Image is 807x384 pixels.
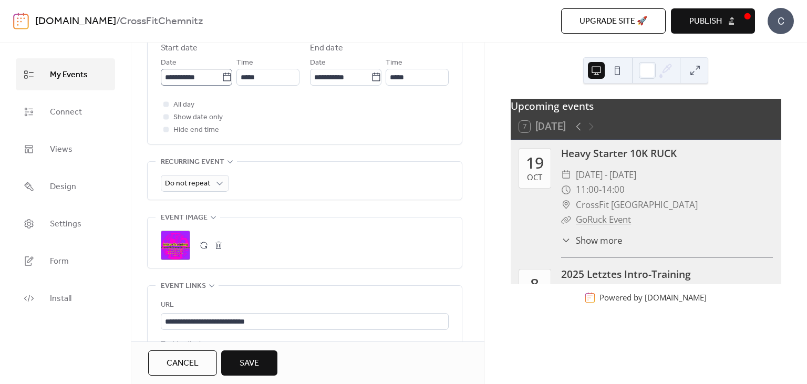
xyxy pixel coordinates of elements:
[599,182,602,198] span: -
[386,57,402,69] span: Time
[161,156,224,169] span: Recurring event
[173,124,219,137] span: Hide end time
[561,212,571,227] div: ​
[50,253,69,269] span: Form
[561,234,571,247] div: ​
[35,12,116,32] a: [DOMAIN_NAME]
[16,170,115,202] a: Design
[576,198,698,213] span: CrossFit [GEOGRAPHIC_DATA]
[527,173,542,181] div: Oct
[16,133,115,165] a: Views
[161,280,206,293] span: Event links
[561,267,691,281] a: 2025 Letztes Intro-Training
[161,57,177,69] span: Date
[161,299,447,312] div: URL
[310,57,326,69] span: Date
[161,338,447,350] div: Text to display
[561,198,571,213] div: ​
[602,182,625,198] span: 14:00
[173,99,194,111] span: All day
[689,15,722,28] span: Publish
[167,357,199,370] span: Cancel
[161,42,198,55] div: Start date
[16,282,115,314] a: Install
[310,42,343,55] div: End date
[120,12,203,32] b: CrossFitChemnitz
[645,292,707,303] a: [DOMAIN_NAME]
[50,104,82,120] span: Connect
[599,292,707,303] div: Powered by
[576,182,599,198] span: 11:00
[671,8,755,34] button: Publish
[173,111,223,124] span: Show date only
[16,245,115,277] a: Form
[221,350,277,376] button: Save
[530,276,539,292] div: 8
[16,96,115,128] a: Connect
[576,213,631,225] a: GoRuck Event
[148,350,217,376] button: Cancel
[768,8,794,34] div: C
[50,67,88,83] span: My Events
[165,177,210,191] span: Do not repeat
[50,216,81,232] span: Settings
[50,179,76,195] span: Design
[526,155,544,171] div: 19
[240,357,259,370] span: Save
[580,15,647,28] span: Upgrade site 🚀
[16,58,115,90] a: My Events
[561,8,666,34] button: Upgrade site 🚀
[116,12,120,32] b: /
[576,168,636,183] span: [DATE] - [DATE]
[236,57,253,69] span: Time
[13,13,29,29] img: logo
[50,141,73,158] span: Views
[561,182,571,198] div: ​
[561,234,623,247] button: ​Show more
[161,212,208,224] span: Event image
[561,168,571,183] div: ​
[161,231,190,260] div: ;
[16,207,115,240] a: Settings
[50,290,71,307] span: Install
[511,99,781,114] div: Upcoming events
[576,234,622,247] span: Show more
[561,146,677,160] a: Heavy Starter 10K RUCK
